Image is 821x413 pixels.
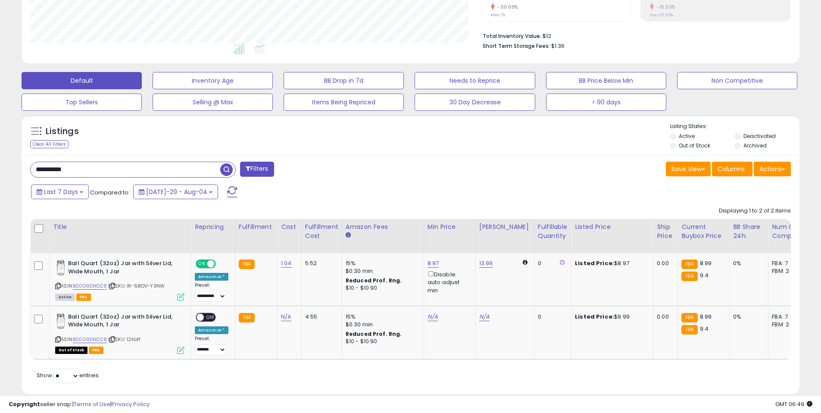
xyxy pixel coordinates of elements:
[46,125,79,138] h5: Listings
[346,232,351,239] small: Amazon Fees.
[719,207,791,215] div: Displaying 1 to 2 of 2 items
[479,313,490,321] a: N/A
[772,267,800,275] div: FBM: 2
[538,222,568,241] div: Fulfillable Quantity
[483,30,784,41] li: $12
[681,260,697,269] small: FBA
[775,400,812,408] span: 2025-08-12 06:49 GMT
[346,267,417,275] div: $0.30 min
[37,371,99,379] span: Show: entries
[9,400,150,409] div: seller snap | |
[754,162,791,176] button: Actions
[55,313,66,330] img: 31yMHi2LOpL._SL40_.jpg
[415,94,535,111] button: 30 Day Decrease
[204,313,218,321] span: OFF
[772,313,800,321] div: FBA: 7
[346,285,417,292] div: $10 - $10.90
[546,72,666,89] button: BB Price Below Min
[30,140,69,148] div: Clear All Filters
[677,72,797,89] button: Non Competitive
[55,294,75,301] span: All listings currently available for purchase on Amazon
[284,94,404,111] button: Items Being Repriced
[700,259,712,267] span: 8.99
[415,72,535,89] button: Needs to Reprice
[733,260,762,267] div: 0%
[22,94,142,111] button: Top Sellers
[240,162,274,177] button: Filters
[68,260,173,278] b: Ball Quart (32oz) Jar with Silver Lid, Wide Mouth, 1 Jar
[239,313,255,322] small: FBA
[108,282,165,289] span: | SKU: IR-68OV-Y3NW
[650,13,673,18] small: Prev: 211.96%
[346,222,420,232] div: Amazon Fees
[305,222,338,241] div: Fulfillment Cost
[491,13,505,18] small: Prev: 76
[239,260,255,269] small: FBA
[197,260,207,268] span: ON
[681,222,726,241] div: Current Buybox Price
[346,321,417,329] div: $0.30 min
[346,260,417,267] div: 15%
[112,400,150,408] a: Privacy Policy
[670,122,799,131] p: Listing States:
[679,132,695,140] label: Active
[546,94,666,111] button: > 90 days
[195,282,228,302] div: Preset:
[700,271,709,279] span: 9.4
[743,132,776,140] label: Deactivated
[284,72,404,89] button: BB Drop in 7d
[575,313,614,321] b: Listed Price:
[479,259,493,268] a: 13.99
[479,222,531,232] div: [PERSON_NAME]
[733,313,762,321] div: 0%
[108,336,140,343] span: | SKU: 124bff
[239,222,274,232] div: Fulfillment
[772,222,803,241] div: Num of Comp.
[538,260,565,267] div: 0
[712,162,752,176] button: Columns
[718,165,745,173] span: Columns
[428,222,472,232] div: Min Price
[733,222,765,241] div: BB Share 24h.
[195,222,231,232] div: Repricing
[483,32,541,40] b: Total Inventory Value:
[346,338,417,345] div: $10 - $10.90
[74,400,110,408] a: Terms of Use
[195,273,228,281] div: Amazon AI *
[281,313,291,321] a: N/A
[346,277,402,284] b: Reduced Prof. Rng.
[146,188,207,196] span: [DATE]-29 - Aug-04
[657,222,674,241] div: Ship Price
[495,4,518,10] small: -50.00%
[305,260,335,267] div: 5.52
[31,185,89,199] button: Last 7 Days
[428,269,469,294] div: Disable auto adjust min
[681,272,697,281] small: FBA
[681,313,697,322] small: FBA
[657,260,671,267] div: 0.00
[73,336,107,343] a: B00G9DNO28
[700,325,709,333] span: 9.4
[575,222,649,232] div: Listed Price
[76,294,91,301] span: FBA
[195,336,228,355] div: Preset:
[55,260,184,300] div: ASIN:
[89,347,103,354] span: FBA
[195,326,228,334] div: Amazon AI *
[55,260,66,277] img: 31yMHi2LOpL._SL40_.jpg
[679,142,710,149] label: Out of Stock
[666,162,711,176] button: Save View
[281,259,292,268] a: 1.04
[90,188,130,197] span: Compared to:
[73,282,107,290] a: B00G9DNO28
[428,259,439,268] a: 8.97
[772,260,800,267] div: FBA: 7
[215,260,228,268] span: OFF
[575,260,646,267] div: $8.97
[153,72,273,89] button: Inventory Age
[654,4,675,10] small: -15.00%
[44,188,78,196] span: Last 7 Days
[538,313,565,321] div: 0
[700,313,712,321] span: 8.99
[483,42,550,50] b: Short Term Storage Fees:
